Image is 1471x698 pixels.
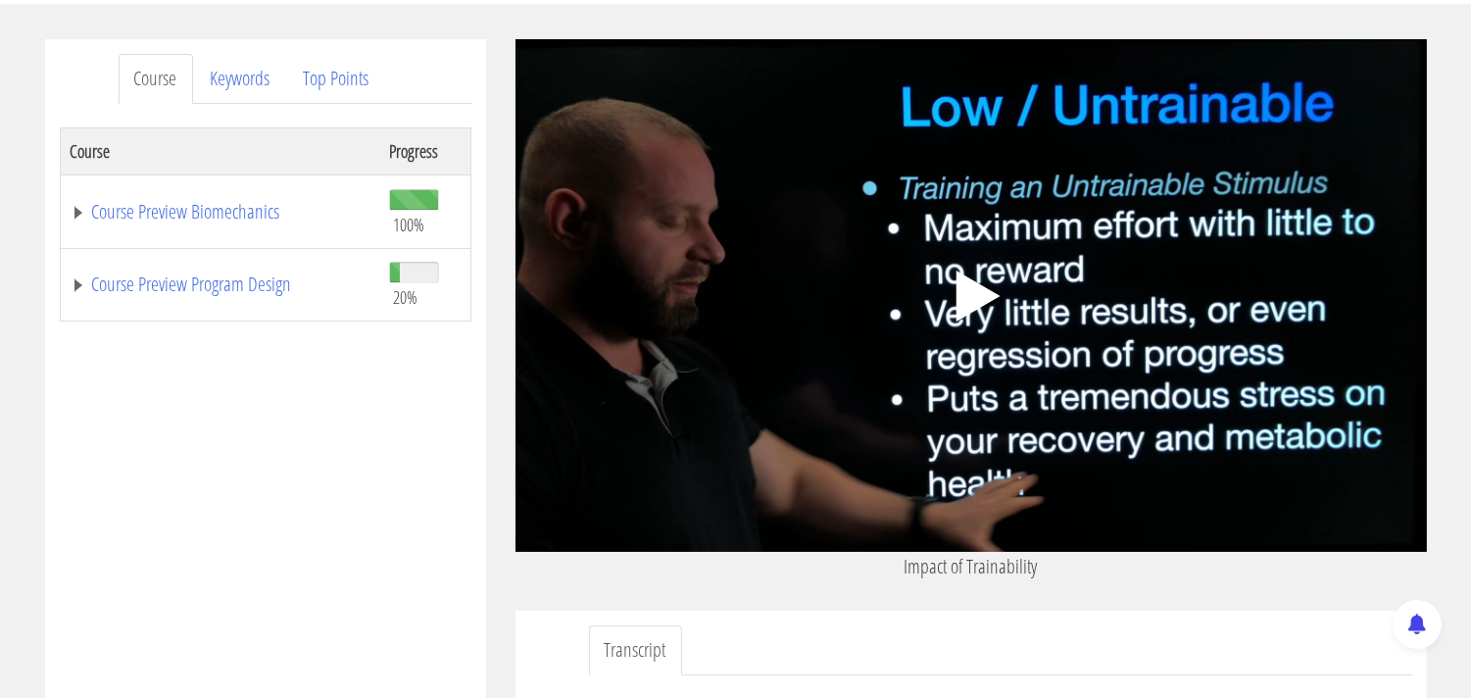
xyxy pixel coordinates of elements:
span: 20% [393,286,417,308]
p: Impact of Trainability [515,552,1427,581]
a: Transcript [589,625,682,675]
a: Course Preview Program Design [71,274,369,294]
a: Course Preview Biomechanics [71,202,369,222]
th: Course [60,127,379,174]
th: Progress [379,127,470,174]
a: Top Points [288,54,385,104]
span: 100% [393,214,424,235]
a: Course [119,54,193,104]
a: Keywords [195,54,286,104]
